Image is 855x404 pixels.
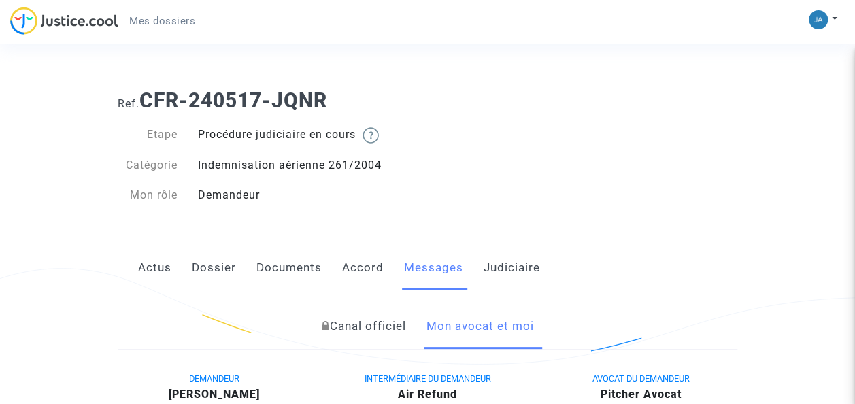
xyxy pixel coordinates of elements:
span: Ref. [118,97,139,110]
div: Demandeur [188,187,428,203]
div: Catégorie [107,157,188,173]
span: AVOCAT DU DEMANDEUR [592,373,690,384]
a: Messages [404,246,463,290]
span: INTERMÉDIAIRE DU DEMANDEUR [364,373,490,384]
a: Actus [138,246,171,290]
div: Mon rôle [107,187,188,203]
b: Pitcher Avocat [601,388,682,401]
div: Procédure judiciaire en cours [188,127,428,144]
a: Mes dossiers [118,11,206,31]
img: 87b07490a59f43cac5a26da0baa8a934 [809,10,828,29]
a: Accord [342,246,384,290]
img: jc-logo.svg [10,7,118,35]
a: Mon avocat et moi [426,304,533,349]
a: Judiciaire [484,246,540,290]
div: Indemnisation aérienne 261/2004 [188,157,428,173]
a: Dossier [192,246,236,290]
b: Air Refund [398,388,457,401]
b: [PERSON_NAME] [169,388,260,401]
div: Etape [107,127,188,144]
span: DEMANDEUR [189,373,239,384]
b: CFR-240517-JQNR [139,88,327,112]
a: Documents [256,246,322,290]
span: Mes dossiers [129,15,195,27]
img: help.svg [363,127,379,144]
a: Canal officiel [321,304,405,349]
